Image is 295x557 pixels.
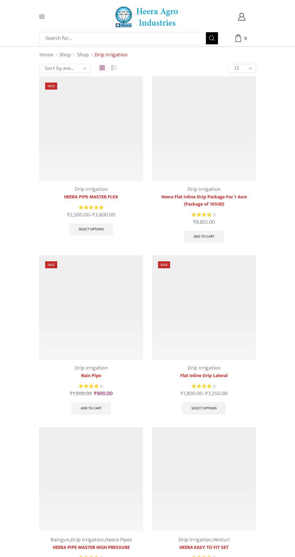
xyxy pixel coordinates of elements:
[179,535,212,544] a: Drip Irrigation
[67,210,90,219] bdi: 2,500.00
[158,261,170,268] span: Sale
[39,194,143,201] a: HEERA PIPE MASTER FLEX
[70,389,73,398] span: ₹
[79,383,99,389] span: Rated out of 5
[92,210,95,219] span: ₹
[181,389,183,398] span: ₹
[39,77,143,181] img: Heera Gold Krushi Pipe Black
[152,427,256,531] img: Heera Easy To Fit Set
[45,83,57,90] span: Sale
[205,389,208,398] span: ₹
[152,77,256,181] img: Flat Inline
[94,389,113,398] bdi: 900.00
[152,536,256,544] div: ,
[39,211,143,219] span: –
[69,224,113,236] a: Select options for “HEERA PIPE MASTER FLEX”
[79,383,103,389] div: Rated 4.13 out of 5
[51,535,70,544] a: Raingun
[152,372,256,379] a: Flat Inline Drip Lateral
[71,535,104,544] a: Drip Irrigation
[188,185,221,194] a: Drip Irrigation
[227,34,256,42] a: 0
[206,32,218,44] button: Search button
[193,218,196,227] span: ₹
[152,544,256,551] a: HEERA EASY TO FIT SET
[184,231,224,243] a: Add to cart: “Heera Flat Inline Drip Package For 1 Acre (Package of 10500)”
[75,363,108,373] a: Drip Irrigation
[92,210,115,219] bdi: 3,600.00
[192,383,211,389] span: Rated out of 5
[42,32,206,44] input: Search for...
[94,389,97,398] span: ₹
[188,363,221,373] a: Drip Irrigation
[192,212,216,218] div: Rated 4.21 out of 5
[39,51,128,59] nav: Breadcrumb
[213,535,230,544] a: Venturi
[39,427,143,531] img: Heera Flex Pipe
[181,389,203,398] bdi: 1,800.00
[193,218,215,227] bdi: 8,835.00
[182,402,226,414] a: Select options for “Flat Inline Drip Lateral”
[152,255,256,359] img: Flat Inline Drip Lateral
[192,212,212,218] span: Rated out of 5
[39,64,90,73] select: Shop order
[152,194,256,208] a: Heera Flat Inline Drip Package For 1 Acre (Package of 10500)
[39,544,143,551] a: HEERA PIPE MASTER HIGH PRESSURE
[39,536,143,544] div: , ,
[39,255,143,359] img: Heera Rain Pipe
[152,390,256,398] span: –
[59,51,71,59] a: Shop
[205,389,228,398] bdi: 3,350.00
[105,535,132,544] a: Heera Pipes
[39,372,143,379] a: Rain Pipe
[192,383,216,389] div: Rated 4.00 out of 5
[79,204,103,211] div: Rated 5.00 out of 5
[75,185,108,194] a: Drip Irrigation
[45,261,57,268] span: Sale
[242,35,248,41] span: 0
[95,52,128,58] h1: Drip Irrigation
[77,51,89,59] a: Shop
[70,389,92,398] bdi: 1,500.00
[79,204,103,211] span: Rated out of 5
[67,210,70,219] span: ₹
[71,402,111,414] a: Add to cart: “Rain Pipe”
[39,51,54,59] a: Home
